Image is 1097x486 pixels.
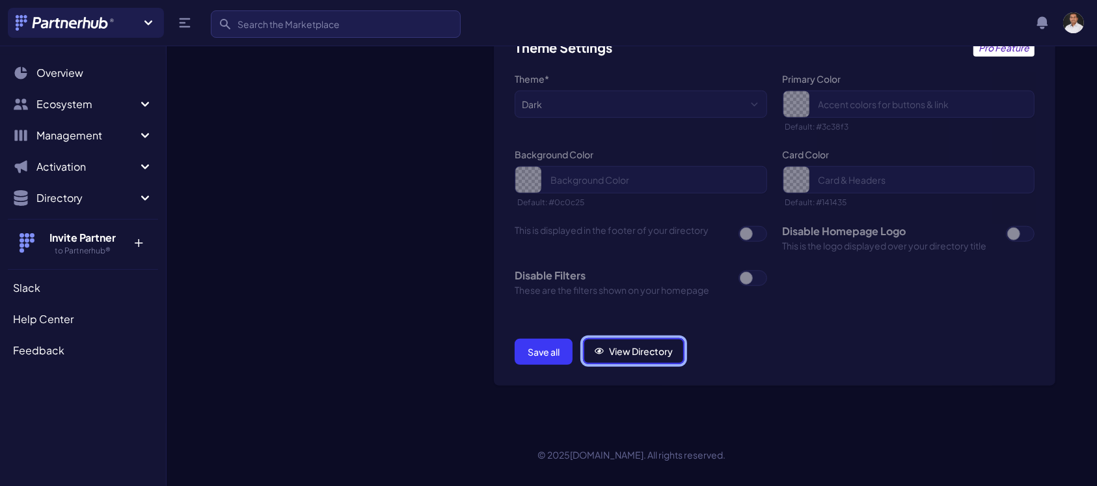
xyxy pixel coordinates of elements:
a: [DOMAIN_NAME] [571,449,644,461]
a: Slack [8,275,158,301]
button: Ecosystem [8,91,158,117]
span: Activation [36,159,137,175]
a: Feedback [8,337,158,364]
span: Feedback [13,343,64,358]
h3: Theme Settings [515,38,612,57]
button: Directory [8,185,158,211]
span: Directory [36,190,137,206]
img: user photo [1063,12,1084,33]
a: Overview [8,60,158,86]
a: Pro Feature [973,38,1035,57]
h5: to Partnerhub® [41,246,125,256]
a: View Directory [583,338,684,364]
span: Ecosystem [36,96,137,112]
img: Partnerhub® Logo [16,15,115,31]
p: + [125,230,153,251]
span: Slack [13,280,40,296]
h4: Invite Partner [41,230,125,246]
button: Invite Partner to Partnerhub® + [8,219,158,266]
input: Search the Marketplace [211,10,461,38]
span: Overview [36,65,83,81]
p: © 2025 . All rights reserved. [167,448,1097,461]
button: Save all [515,339,573,365]
span: Management [36,128,137,143]
span: Help Center [13,311,74,327]
button: Activation [8,154,158,180]
a: Help Center [8,306,158,332]
button: Management [8,122,158,149]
